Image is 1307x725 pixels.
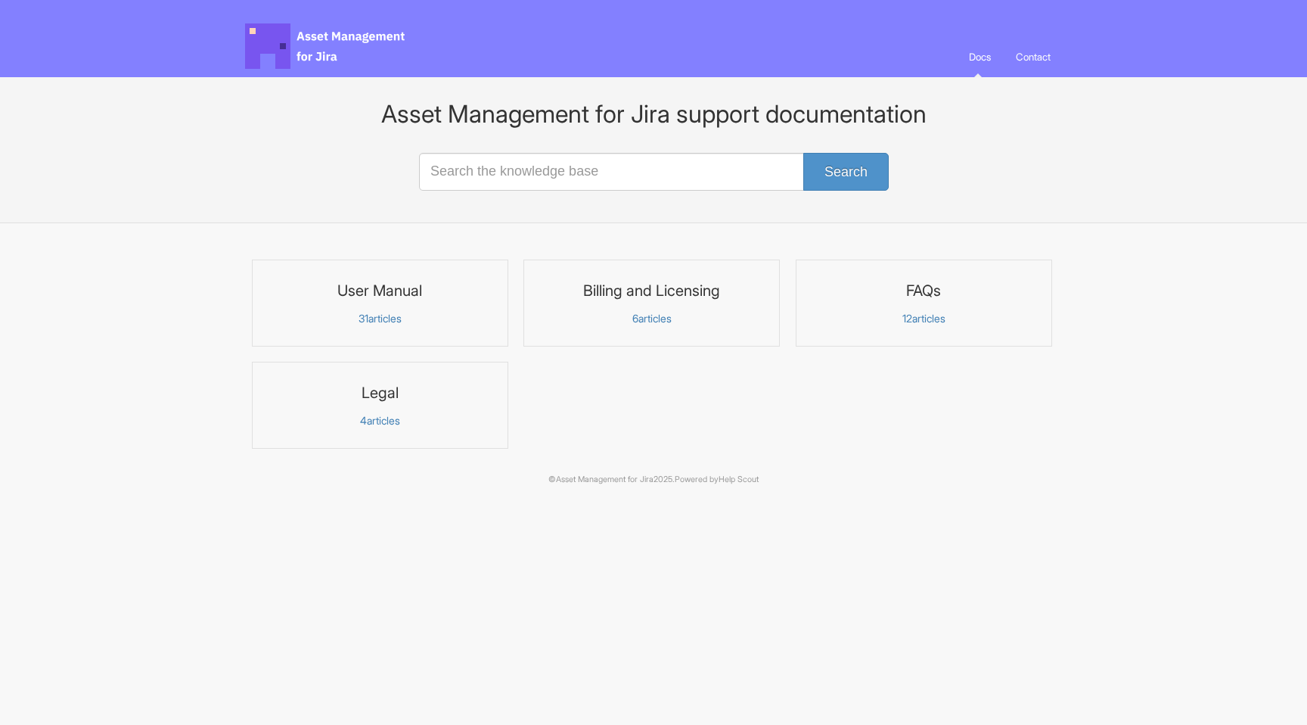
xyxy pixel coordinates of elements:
a: Legal 4articles [252,362,508,449]
span: Powered by [675,475,759,484]
h3: Legal [262,383,498,403]
p: articles [262,312,498,325]
button: Search [803,153,889,191]
span: 4 [360,414,367,427]
h3: FAQs [806,281,1042,300]
input: Search the knowledge base [419,153,888,191]
a: Docs [958,36,1002,77]
p: articles [806,312,1042,325]
a: Help Scout [719,475,759,484]
a: FAQs 12articles [796,260,1052,347]
span: Search [824,164,868,179]
span: 31 [359,312,368,325]
span: 6 [632,312,638,325]
a: Asset Management for Jira [556,475,653,484]
p: © 2025. [245,473,1062,487]
p: articles [262,414,498,428]
a: Billing and Licensing 6articles [523,260,780,347]
p: articles [533,312,770,325]
a: User Manual 31articles [252,260,508,347]
h3: User Manual [262,281,498,300]
a: Contact [1004,36,1062,77]
span: 12 [902,312,912,325]
h3: Billing and Licensing [533,281,770,300]
span: Asset Management for Jira Docs [245,23,407,69]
